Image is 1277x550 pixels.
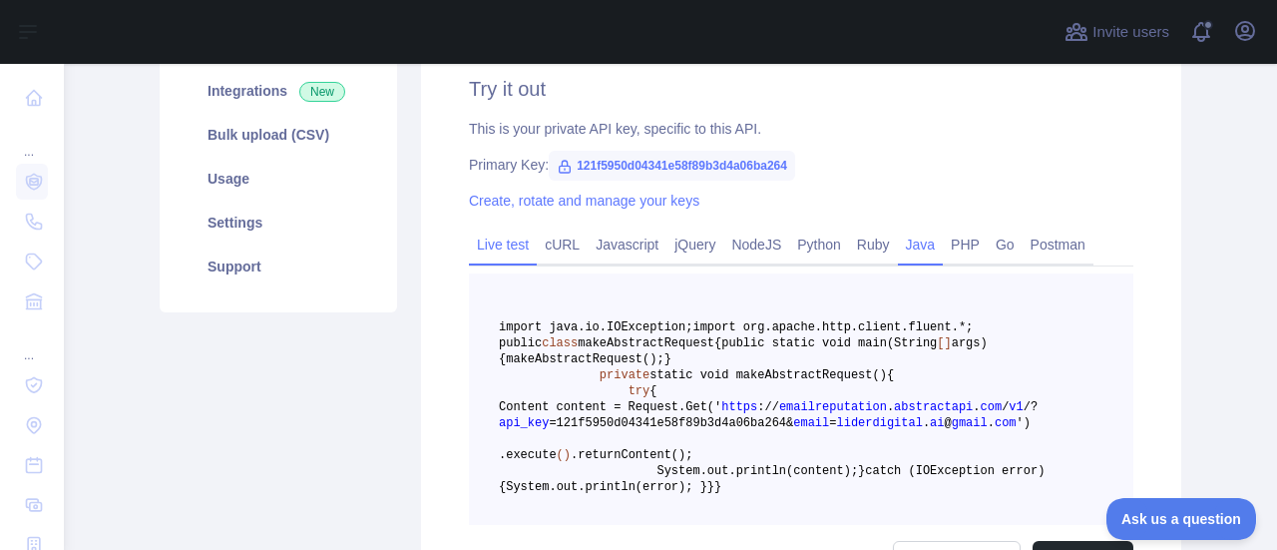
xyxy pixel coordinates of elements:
[923,416,930,430] span: .
[578,336,714,350] span: makeAbstractRequest
[499,400,685,414] span: Content content = Request.
[469,119,1133,139] div: This is your private API key, specific to this API.
[764,400,771,414] span: /
[789,229,849,261] a: Python
[764,368,886,382] span: AbstractRequest()
[499,448,557,462] span: .execute
[1031,400,1038,414] span: ?
[506,480,549,494] span: System
[887,368,894,382] span: {
[937,336,951,350] span: []
[685,448,692,462] span: ;
[849,229,898,261] a: Ruby
[537,229,588,261] a: cURL
[499,320,692,334] span: import java.io.IOException;
[995,416,1017,430] span: com
[649,368,764,382] span: static void make
[723,229,789,261] a: NodeJS
[499,336,542,350] span: public
[649,384,656,398] span: {
[469,155,1133,175] div: Primary Key:
[973,400,980,414] span: .
[571,448,621,462] span: .return
[779,400,887,414] span: emailreputation
[549,151,795,181] span: 121f5950d04341e58f89b3d4a06ba264
[757,400,764,414] span: :
[894,400,973,414] span: abstractapi
[772,400,779,414] span: /
[945,416,952,430] span: @
[692,320,973,334] span: import org.apache.http.client.fluent.*;
[1009,400,1023,414] span: v1
[1106,498,1257,540] iframe: Toggle Customer Support
[664,352,671,366] span: }
[629,384,650,398] span: try
[557,480,707,494] span: out.println(error); }
[1092,21,1169,44] span: Invite users
[721,400,757,414] span: https
[1061,16,1173,48] button: Invite users
[836,416,922,430] span: liderdigital
[656,352,663,366] span: ;
[898,229,944,261] a: Java
[469,193,699,209] a: Create, rotate and manage your keys
[184,113,373,157] a: Bulk upload (CSV)
[793,416,829,430] span: email
[499,416,549,430] span: api_key
[469,229,537,261] a: Live test
[16,120,48,160] div: ...
[952,416,988,430] span: gmail
[299,82,345,102] span: New
[184,69,373,113] a: Integrations New
[930,416,944,430] span: ai
[621,448,685,462] span: Content()
[685,400,721,414] span: Get('
[549,416,793,430] span: =121f5950d04341e58f89b3d4a06ba264&
[600,368,649,382] span: private
[714,480,721,494] span: }
[700,464,707,478] span: .
[707,464,858,478] span: out.println(content);
[535,352,656,366] span: AbstractRequest()
[988,229,1023,261] a: Go
[981,400,1003,414] span: com
[506,352,535,366] span: make
[721,336,937,350] span: public static void main(String
[714,336,721,350] span: {
[184,245,373,288] a: Support
[557,448,571,462] span: ()
[943,229,988,261] a: PHP
[1023,229,1093,261] a: Postman
[1024,400,1031,414] span: /
[858,464,865,478] span: }
[1017,416,1031,430] span: ')
[549,480,556,494] span: .
[184,157,373,201] a: Usage
[588,229,666,261] a: Javascript
[887,400,894,414] span: .
[16,323,48,363] div: ...
[988,416,995,430] span: .
[469,75,1133,103] h2: Try it out
[666,229,723,261] a: jQuery
[1002,400,1009,414] span: /
[829,416,836,430] span: =
[184,201,373,245] a: Settings
[707,480,714,494] span: }
[542,336,578,350] span: class
[656,464,699,478] span: System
